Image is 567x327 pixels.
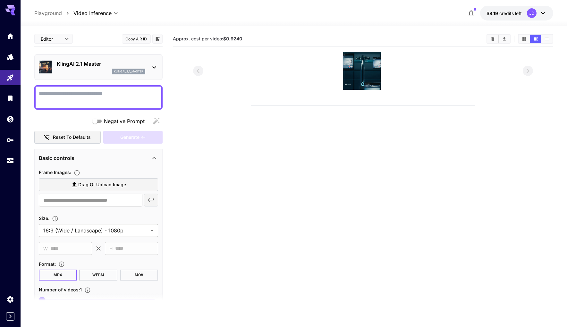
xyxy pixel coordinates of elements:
[6,53,14,61] div: Models
[71,170,83,176] button: Upload frame images.
[6,312,14,321] button: Expand sidebar
[39,261,56,267] span: Format :
[39,57,158,77] div: KlingAI 2.1 Masterklingai_2_1_master
[34,9,62,17] a: Playground
[6,295,14,303] div: Settings
[343,52,381,90] img: PJTBFQAAAABJRU5ErkJggg==
[6,94,14,102] div: Library
[499,11,522,16] span: credits left
[223,36,242,41] b: $0.9240
[43,227,148,234] span: 16:9 (Wide / Landscape) - 1080p
[39,150,158,166] div: Basic controls
[43,245,48,252] span: W
[6,157,14,165] div: Usage
[487,10,522,17] div: $8.18684
[79,270,117,281] button: WEBM
[39,154,74,162] p: Basic controls
[6,32,14,40] div: Home
[530,35,541,43] button: Show videos in video view
[487,34,511,44] div: Clear videosDownload All
[499,35,510,43] button: Download All
[39,178,158,191] label: Drag or upload image
[73,9,112,17] span: Video Inference
[104,117,145,125] span: Negative Prompt
[173,36,242,41] span: Approx. cost per video:
[487,11,499,16] span: $8.19
[114,69,143,74] p: klingai_2_1_master
[480,6,553,21] button: $8.18684JD
[56,261,67,267] button: Choose the file format for the output video.
[6,74,14,82] div: Playground
[39,215,49,221] span: Size :
[120,270,158,281] button: MOV
[82,287,93,293] button: Specify how many videos to generate in a single request. Each video generation will be charged se...
[541,35,553,43] button: Show videos in list view
[519,35,530,43] button: Show videos in grid view
[122,34,151,44] button: Copy AIR ID
[78,181,126,189] span: Drag or upload image
[109,245,113,252] span: H
[34,9,73,17] nav: breadcrumb
[155,35,160,43] button: Add to library
[41,36,61,42] span: Editor
[6,136,14,144] div: API Keys
[527,8,537,18] div: JD
[49,215,61,222] button: Adjust the dimensions of the generated image by specifying its width and height in pixels, or sel...
[518,34,553,44] div: Show videos in grid viewShow videos in video viewShow videos in list view
[39,270,77,281] button: MP4
[34,131,101,144] button: Reset to defaults
[39,287,82,292] span: Number of videos : 1
[57,60,145,68] p: KlingAI 2.1 Master
[6,115,14,123] div: Wallet
[39,170,71,175] span: Frame Images :
[487,35,498,43] button: Clear videos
